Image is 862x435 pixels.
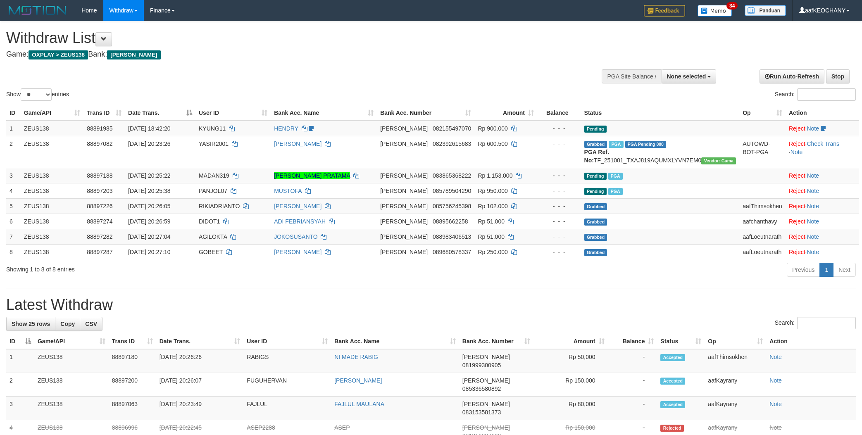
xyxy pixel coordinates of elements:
td: aafKayrany [705,373,766,397]
span: Accepted [660,354,685,361]
span: [DATE] 18:42:20 [128,125,170,132]
span: [PERSON_NAME] [462,377,510,384]
a: ASEP [334,424,350,431]
a: HENDRY [274,125,298,132]
div: PGA Site Balance / [602,69,661,83]
td: ZEUS138 [34,397,109,420]
span: Copy 085789504290 to clipboard [433,188,471,194]
a: Reject [789,140,805,147]
td: [DATE] 20:23:49 [156,397,244,420]
span: 88897188 [87,172,112,179]
td: Rp 80,000 [533,397,608,420]
a: CSV [80,317,102,331]
span: Marked by aafanarl [609,141,623,148]
span: [PERSON_NAME] [380,172,428,179]
input: Search: [797,317,856,329]
td: · [786,121,859,136]
span: [DATE] 20:27:10 [128,249,170,255]
th: ID: activate to sort column descending [6,334,34,349]
a: FAJLUL MAULANA [334,401,384,407]
span: Copy 083153581373 to clipboard [462,409,501,416]
td: 1 [6,349,34,373]
td: 2 [6,136,21,168]
span: [PERSON_NAME] [380,233,428,240]
img: Feedback.jpg [644,5,685,17]
td: 2 [6,373,34,397]
a: Previous [787,263,820,277]
span: [PERSON_NAME] [462,424,510,431]
td: [DATE] 20:26:07 [156,373,244,397]
a: Note [807,218,819,225]
td: FAJLUL [243,397,331,420]
div: Showing 1 to 8 of 8 entries [6,262,353,273]
span: Rp 600.500 [478,140,507,147]
th: Balance: activate to sort column ascending [608,334,657,349]
label: Show entries [6,88,69,101]
div: - - - [541,202,578,210]
td: aafLoeutnarath [739,244,786,259]
span: [PERSON_NAME] [380,125,428,132]
a: Reject [789,233,805,240]
span: Show 25 rows [12,321,50,327]
div: - - - [541,217,578,226]
span: DIDOT1 [199,218,220,225]
span: Copy [60,321,75,327]
td: 88897200 [109,373,156,397]
span: MADAN319 [199,172,229,179]
span: Pending [584,173,607,180]
td: · [786,244,859,259]
span: KYUNG11 [199,125,226,132]
th: Op: activate to sort column ascending [739,105,786,121]
span: Grabbed [584,234,607,241]
td: · [786,229,859,244]
a: Next [833,263,856,277]
span: 88897082 [87,140,112,147]
td: - [608,397,657,420]
th: Status: activate to sort column ascending [657,334,705,349]
span: 88897226 [87,203,112,209]
th: Date Trans.: activate to sort column descending [125,105,195,121]
a: Note [791,149,803,155]
div: - - - [541,124,578,133]
span: Rp 51.000 [478,233,505,240]
td: 88897180 [109,349,156,373]
a: [PERSON_NAME] [334,377,382,384]
span: [PERSON_NAME] [380,218,428,225]
td: 5 [6,198,21,214]
th: Trans ID: activate to sort column ascending [109,334,156,349]
th: User ID: activate to sort column ascending [195,105,271,121]
span: Accepted [660,378,685,385]
span: RIKIADRIANTO [199,203,240,209]
a: MUSTOFA [274,188,302,194]
td: RABIGS [243,349,331,373]
td: aafKayrany [705,397,766,420]
span: Copy 089680578337 to clipboard [433,249,471,255]
td: · [786,198,859,214]
h1: Withdraw List [6,30,567,46]
span: Vendor URL: https://trx31.1velocity.biz [701,157,736,164]
div: - - - [541,187,578,195]
span: Copy 082155497070 to clipboard [433,125,471,132]
th: Bank Acc. Name: activate to sort column ascending [271,105,377,121]
span: Copy 08895662258 to clipboard [433,218,468,225]
a: Note [769,401,782,407]
span: PANJOL07 [199,188,227,194]
span: Rp 1.153.000 [478,172,512,179]
a: [PERSON_NAME] PRATAMA [274,172,350,179]
td: aafThimsokhen [739,198,786,214]
span: [DATE] 20:26:59 [128,218,170,225]
span: Accepted [660,401,685,408]
th: ID [6,105,21,121]
span: Grabbed [584,141,607,148]
span: [DATE] 20:26:05 [128,203,170,209]
td: aafThimsokhen [705,349,766,373]
a: Reject [789,125,805,132]
td: - [608,373,657,397]
a: JOKOSUSANTO [274,233,318,240]
span: OXPLAY > ZEUS138 [29,50,88,59]
span: Pending [584,188,607,195]
th: Bank Acc. Number: activate to sort column ascending [459,334,533,349]
th: Op: activate to sort column ascending [705,334,766,349]
label: Search: [775,88,856,101]
th: Date Trans.: activate to sort column ascending [156,334,244,349]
